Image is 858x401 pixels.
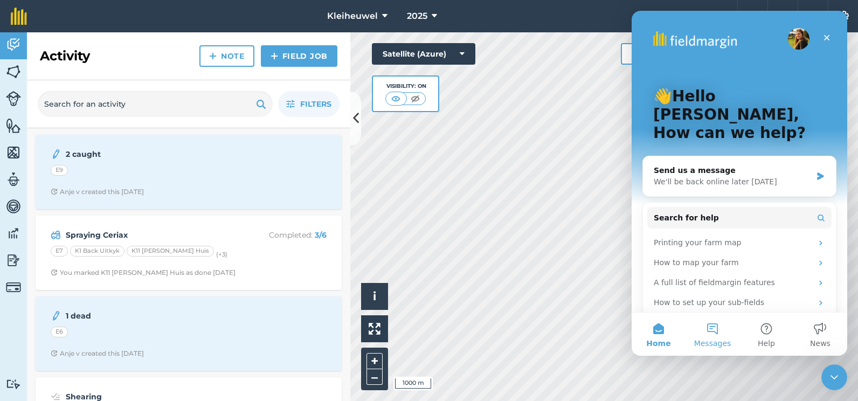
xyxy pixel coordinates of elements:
span: Filters [300,98,331,110]
img: svg+xml;base64,PHN2ZyB4bWxucz0iaHR0cDovL3d3dy53My5vcmcvMjAwMC9zdmciIHdpZHRoPSI1MCIgaGVpZ2h0PSI0MC... [389,93,403,104]
button: i [361,283,388,310]
span: i [373,289,376,303]
div: K1 Back Uitkyk [70,246,124,257]
strong: 1 dead [66,310,237,322]
iframe: Intercom live chat [821,364,847,390]
div: You marked K11 [PERSON_NAME] Huis as done [DATE] [51,268,236,277]
a: 2 caughtE9Clock with arrow pointing clockwiseAnje v created this [DATE] [42,141,335,203]
div: Visibility: On [385,82,426,91]
a: 1 deadE6Clock with arrow pointing clockwiseAnje v created this [DATE] [42,303,335,364]
img: svg+xml;base64,PHN2ZyB4bWxucz0iaHR0cDovL3d3dy53My5vcmcvMjAwMC9zdmciIHdpZHRoPSIxNyIgaGVpZ2h0PSIxNy... [808,10,819,23]
img: Clock with arrow pointing clockwise [51,188,58,195]
iframe: Intercom live chat [632,11,847,356]
img: svg+xml;base64,PD94bWwgdmVyc2lvbj0iMS4wIiBlbmNvZGluZz0idXRmLTgiPz4KPCEtLSBHZW5lcmF0b3I6IEFkb2JlIE... [6,91,21,106]
p: Completed : [241,229,327,241]
img: svg+xml;base64,PD94bWwgdmVyc2lvbj0iMS4wIiBlbmNvZGluZz0idXRmLTgiPz4KPCEtLSBHZW5lcmF0b3I6IEFkb2JlIE... [6,252,21,268]
img: svg+xml;base64,PHN2ZyB4bWxucz0iaHR0cDovL3d3dy53My5vcmcvMjAwMC9zdmciIHdpZHRoPSI1MCIgaGVpZ2h0PSI0MC... [409,93,422,104]
img: Four arrows, one pointing top left, one top right, one bottom right and the last bottom left [369,323,380,335]
img: svg+xml;base64,PD94bWwgdmVyc2lvbj0iMS4wIiBlbmNvZGluZz0idXRmLTgiPz4KPCEtLSBHZW5lcmF0b3I6IEFkb2JlIE... [51,229,61,241]
img: svg+xml;base64,PD94bWwgdmVyc2lvbj0iMS4wIiBlbmNvZGluZz0idXRmLTgiPz4KPCEtLSBHZW5lcmF0b3I6IEFkb2JlIE... [6,171,21,188]
a: Note [199,45,254,67]
img: svg+xml;base64,PD94bWwgdmVyc2lvbj0iMS4wIiBlbmNvZGluZz0idXRmLTgiPz4KPCEtLSBHZW5lcmF0b3I6IEFkb2JlIE... [6,37,21,53]
img: svg+xml;base64,PHN2ZyB4bWxucz0iaHR0cDovL3d3dy53My5vcmcvMjAwMC9zdmciIHdpZHRoPSIxNCIgaGVpZ2h0PSIyNC... [271,50,278,63]
img: svg+xml;base64,PD94bWwgdmVyc2lvbj0iMS4wIiBlbmNvZGluZz0idXRmLTgiPz4KPCEtLSBHZW5lcmF0b3I6IEFkb2JlIE... [51,148,61,161]
span: Kleiheuwel [327,10,378,23]
div: E7 [51,246,68,257]
h2: Activity [40,47,90,65]
div: Anje v created this [DATE] [51,188,144,196]
small: (+ 3 ) [216,251,227,258]
div: E6 [51,327,68,337]
button: Measure [621,43,701,65]
img: svg+xml;base64,PHN2ZyB4bWxucz0iaHR0cDovL3d3dy53My5vcmcvMjAwMC9zdmciIHdpZHRoPSI1NiIgaGVpZ2h0PSI2MC... [6,144,21,161]
img: svg+xml;base64,PHN2ZyB4bWxucz0iaHR0cDovL3d3dy53My5vcmcvMjAwMC9zdmciIHdpZHRoPSIxOSIgaGVpZ2h0PSIyNC... [256,98,266,110]
button: Filters [278,91,340,117]
img: svg+xml;base64,PD94bWwgdmVyc2lvbj0iMS4wIiBlbmNvZGluZz0idXRmLTgiPz4KPCEtLSBHZW5lcmF0b3I6IEFkb2JlIE... [6,198,21,215]
a: Field Job [261,45,337,67]
img: svg+xml;base64,PHN2ZyB4bWxucz0iaHR0cDovL3d3dy53My5vcmcvMjAwMC9zdmciIHdpZHRoPSI1NiIgaGVpZ2h0PSI2MC... [6,117,21,134]
img: svg+xml;base64,PHN2ZyB4bWxucz0iaHR0cDovL3d3dy53My5vcmcvMjAwMC9zdmciIHdpZHRoPSI1NiIgaGVpZ2h0PSI2MC... [6,64,21,80]
img: svg+xml;base64,PD94bWwgdmVyc2lvbj0iMS4wIiBlbmNvZGluZz0idXRmLTgiPz4KPCEtLSBHZW5lcmF0b3I6IEFkb2JlIE... [6,379,21,389]
img: Clock with arrow pointing clockwise [51,269,58,276]
button: + [366,353,383,369]
button: – [366,369,383,385]
strong: 3 / 6 [315,230,327,240]
div: E9 [51,165,68,176]
img: svg+xml;base64,PHN2ZyB4bWxucz0iaHR0cDovL3d3dy53My5vcmcvMjAwMC9zdmciIHdpZHRoPSIxNCIgaGVpZ2h0PSIyNC... [209,50,217,63]
img: svg+xml;base64,PD94bWwgdmVyc2lvbj0iMS4wIiBlbmNvZGluZz0idXRmLTgiPz4KPCEtLSBHZW5lcmF0b3I6IEFkb2JlIE... [51,309,61,322]
strong: Spraying Ceriax [66,229,237,241]
div: K11 [PERSON_NAME] Huis [127,246,214,257]
button: Satellite (Azure) [372,43,475,65]
img: fieldmargin Logo [11,8,27,25]
div: Anje v created this [DATE] [51,349,144,358]
input: Search for an activity [38,91,273,117]
a: Spraying CeriaxCompleted: 3/6E7K1 Back UitkykK11 [PERSON_NAME] Huis(+3)Clock with arrow pointing ... [42,222,335,284]
strong: 2 caught [66,148,237,160]
img: svg+xml;base64,PD94bWwgdmVyc2lvbj0iMS4wIiBlbmNvZGluZz0idXRmLTgiPz4KPCEtLSBHZW5lcmF0b3I6IEFkb2JlIE... [6,280,21,295]
img: svg+xml;base64,PD94bWwgdmVyc2lvbj0iMS4wIiBlbmNvZGluZz0idXRmLTgiPz4KPCEtLSBHZW5lcmF0b3I6IEFkb2JlIE... [6,225,21,241]
span: 2025 [407,10,427,23]
img: Clock with arrow pointing clockwise [51,350,58,357]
